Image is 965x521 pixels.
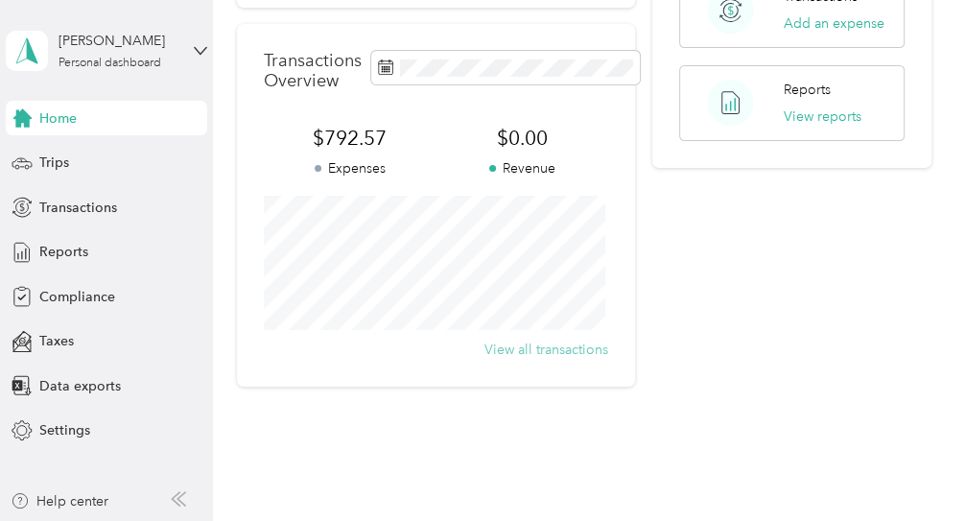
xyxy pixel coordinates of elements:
[59,31,178,51] div: [PERSON_NAME]
[264,158,436,178] p: Expenses
[39,198,117,218] span: Transactions
[11,491,108,511] button: Help center
[59,58,161,69] div: Personal dashboard
[435,158,608,178] p: Revenue
[784,107,861,127] button: View reports
[484,340,608,360] button: View all transactions
[264,51,362,91] p: Transactions Overview
[858,414,965,521] iframe: Everlance-gr Chat Button Frame
[435,125,608,152] span: $0.00
[784,13,884,34] button: Add an expense
[39,420,90,440] span: Settings
[264,125,436,152] span: $792.57
[39,108,77,129] span: Home
[39,153,69,173] span: Trips
[39,287,115,307] span: Compliance
[39,376,121,396] span: Data exports
[39,242,88,262] span: Reports
[784,80,831,100] p: Reports
[39,331,74,351] span: Taxes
